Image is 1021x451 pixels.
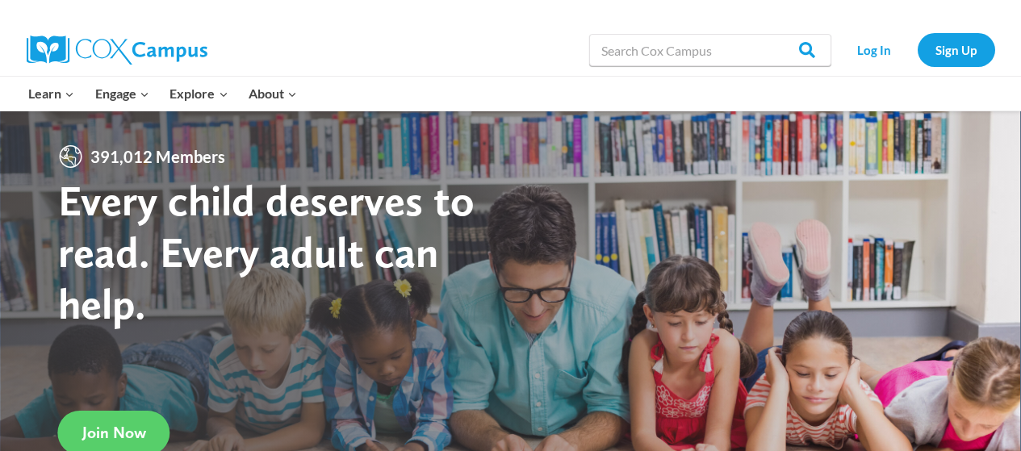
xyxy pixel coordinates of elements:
span: Engage [95,83,149,104]
nav: Primary Navigation [19,77,308,111]
span: Explore [169,83,228,104]
span: About [249,83,297,104]
span: Learn [28,83,74,104]
img: Cox Campus [27,35,207,65]
strong: Every child deserves to read. Every adult can help. [58,174,475,328]
a: Log In [839,33,910,66]
input: Search Cox Campus [589,34,831,66]
nav: Secondary Navigation [839,33,995,66]
span: 391,012 Members [84,144,232,169]
a: Sign Up [918,33,995,66]
span: Join Now [82,423,146,442]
